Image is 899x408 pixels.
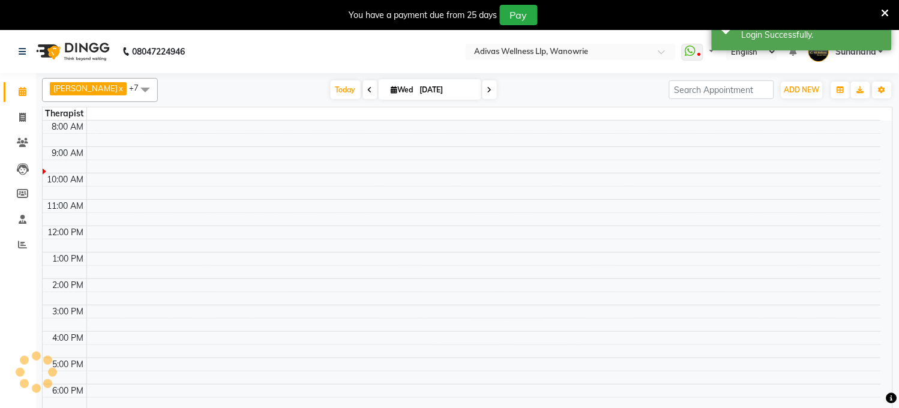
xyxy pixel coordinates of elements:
div: 1:00 PM [50,253,86,265]
input: Search Appointment [669,80,774,99]
span: [PERSON_NAME] [53,83,118,93]
span: Today [331,80,361,99]
a: x [118,83,123,93]
img: Suhanand [808,41,829,62]
div: 4:00 PM [50,332,86,344]
b: 08047224946 [132,35,185,68]
div: 12:00 PM [46,226,86,239]
div: 10:00 AM [45,173,86,186]
button: ADD NEW [781,82,823,98]
div: 3:00 PM [50,305,86,318]
div: 6:00 PM [50,385,86,397]
div: 2:00 PM [50,279,86,292]
span: ADD NEW [784,85,820,94]
span: Wed [388,85,416,94]
div: You have a payment due from 25 days [349,9,498,22]
div: 9:00 AM [50,147,86,160]
div: Login Successfully. [742,29,883,41]
button: Pay [500,5,538,25]
div: 11:00 AM [45,200,86,212]
span: Suhanand [835,46,876,58]
span: +7 [129,83,148,92]
div: Therapist [43,107,86,120]
input: 2025-09-03 [416,81,477,99]
div: 5:00 PM [50,358,86,371]
img: logo [31,35,113,68]
div: 8:00 AM [50,121,86,133]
